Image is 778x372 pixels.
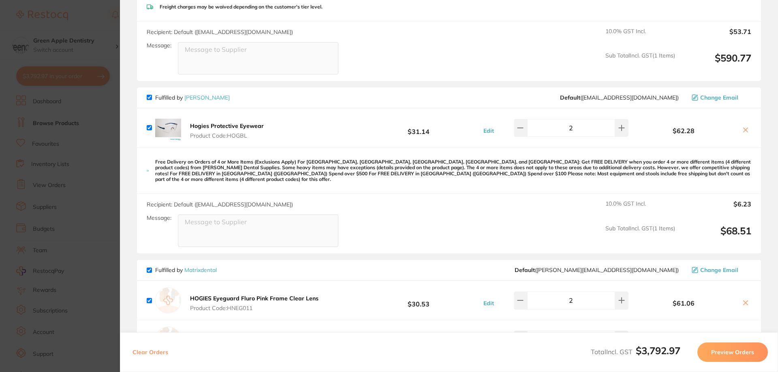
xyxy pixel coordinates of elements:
[636,344,680,357] b: $3,792.97
[155,327,181,353] img: empty.jpg
[515,266,535,274] b: Default
[358,293,479,308] b: $30.53
[689,266,751,274] button: Change Email
[481,127,496,134] button: Edit
[147,215,171,221] label: Message:
[631,127,737,134] b: $62.28
[605,200,675,218] span: 10.0 % GST Incl.
[147,42,171,49] label: Message:
[682,225,751,247] output: $68.51
[147,28,293,36] span: Recipient: Default ( [EMAIL_ADDRESS][DOMAIN_NAME] )
[190,305,318,311] span: Product Code: HNEG011
[605,28,675,46] span: 10.0 % GST Incl.
[700,94,738,101] span: Change Email
[155,287,181,313] img: empty.jpg
[605,52,675,74] span: Sub Total Incl. GST ( 1 Items)
[155,115,181,141] img: cGRkcXEwaw
[358,120,479,135] b: $31.14
[184,94,230,101] a: [PERSON_NAME]
[605,225,675,247] span: Sub Total Incl. GST ( 1 Items)
[130,342,171,362] button: Clear Orders
[515,267,679,273] span: peter@matrixdental.com.au
[190,132,264,139] span: Product Code: HOGBL
[481,300,496,307] button: Edit
[155,94,230,101] p: Fulfilled by
[155,159,751,183] p: Free Delivery on Orders of 4 or More Items (Exclusions Apply) For [GEOGRAPHIC_DATA], [GEOGRAPHIC_...
[188,295,321,312] button: HOGIES Eyeguard Fluro Pink Frame Clear Lens Product Code:HNEG011
[591,348,680,356] span: Total Incl. GST
[155,267,217,273] p: Fulfilled by
[190,295,318,302] b: HOGIES Eyeguard Fluro Pink Frame Clear Lens
[697,342,768,362] button: Preview Orders
[560,94,580,101] b: Default
[631,300,737,307] b: $61.06
[184,266,217,274] a: Matrixdental
[682,200,751,218] output: $6.23
[188,122,266,139] button: Hogies Protective Eyewear Product Code:HOGBL
[682,28,751,46] output: $53.71
[160,4,323,10] p: Freight charges may be waived depending on the customer's tier level.
[147,201,293,208] span: Recipient: Default ( [EMAIL_ADDRESS][DOMAIN_NAME] )
[689,94,751,101] button: Change Email
[190,122,264,130] b: Hogies Protective Eyewear
[560,94,679,101] span: save@adamdental.com.au
[700,267,738,273] span: Change Email
[682,52,751,74] output: $590.77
